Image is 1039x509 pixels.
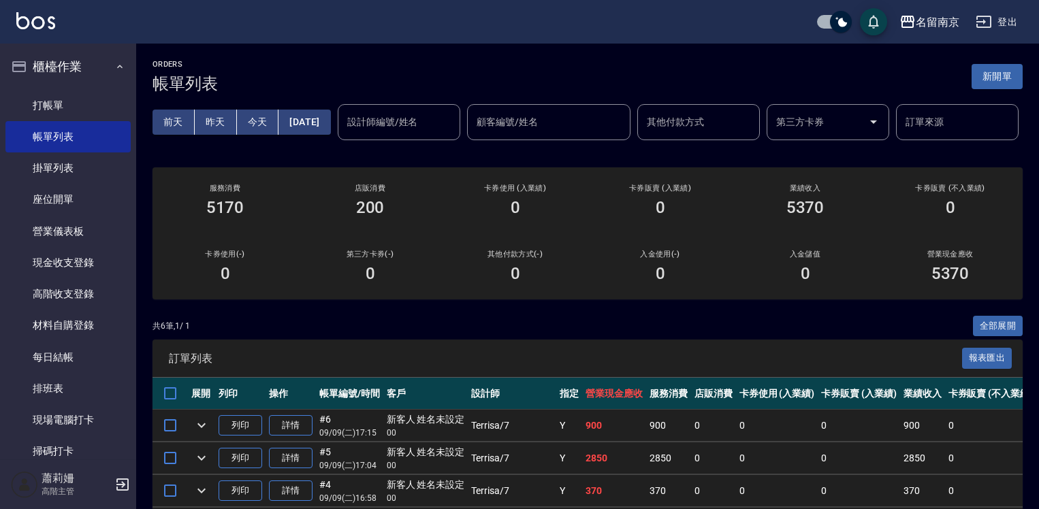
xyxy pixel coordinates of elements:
[316,378,383,410] th: 帳單編號/時間
[5,436,131,467] a: 掃碼打卡
[316,410,383,442] td: #6
[973,316,1023,337] button: 全部展開
[894,184,1006,193] h2: 卡券販賣 (不入業績)
[459,184,571,193] h2: 卡券使用 (入業績)
[801,264,810,283] h3: 0
[387,492,465,504] p: 00
[5,184,131,215] a: 座位開單
[319,427,380,439] p: 09/09 (二) 17:15
[468,378,556,410] th: 設計師
[691,410,736,442] td: 0
[691,378,736,410] th: 店販消費
[582,442,646,474] td: 2850
[5,247,131,278] a: 現金收支登錄
[656,198,665,217] h3: 0
[863,111,884,133] button: Open
[215,378,266,410] th: 列印
[5,373,131,404] a: 排班表
[5,90,131,121] a: 打帳單
[269,415,313,436] a: 詳情
[556,378,582,410] th: 指定
[219,480,262,502] button: 列印
[900,475,945,507] td: 370
[195,110,237,135] button: 昨天
[314,184,426,193] h2: 店販消費
[945,442,1036,474] td: 0
[468,410,556,442] td: Terrisa /7
[900,410,945,442] td: 900
[511,264,520,283] h3: 0
[387,445,465,459] div: 新客人 姓名未設定
[556,410,582,442] td: Y
[468,475,556,507] td: Terrisa /7
[556,442,582,474] td: Y
[582,378,646,410] th: 營業現金應收
[314,250,426,259] h2: 第三方卡券(-)
[736,442,818,474] td: 0
[604,184,716,193] h2: 卡券販賣 (入業績)
[511,198,520,217] h3: 0
[749,184,861,193] h2: 業績收入
[316,475,383,507] td: #4
[818,378,900,410] th: 卡券販賣 (入業績)
[269,448,313,469] a: 詳情
[894,250,1006,259] h2: 營業現金應收
[387,459,465,472] p: 00
[970,10,1023,35] button: 登出
[356,198,385,217] h3: 200
[646,475,691,507] td: 370
[153,320,190,332] p: 共 6 筆, 1 / 1
[5,310,131,341] a: 材料自購登錄
[5,278,131,310] a: 高階收支登錄
[736,378,818,410] th: 卡券使用 (入業績)
[5,216,131,247] a: 營業儀表板
[387,478,465,492] div: 新客人 姓名未設定
[459,250,571,259] h2: 其他付款方式(-)
[646,442,691,474] td: 2850
[945,378,1036,410] th: 卡券販賣 (不入業績)
[237,110,279,135] button: 今天
[5,152,131,184] a: 掛單列表
[736,410,818,442] td: 0
[153,110,195,135] button: 前天
[818,410,900,442] td: 0
[786,198,825,217] h3: 5370
[5,49,131,84] button: 櫃檯作業
[962,351,1012,364] a: 報表匯出
[691,442,736,474] td: 0
[860,8,887,35] button: save
[221,264,230,283] h3: 0
[656,264,665,283] h3: 0
[11,471,38,498] img: Person
[972,64,1023,89] button: 新開單
[319,492,380,504] p: 09/09 (二) 16:58
[736,475,818,507] td: 0
[387,412,465,427] div: 新客人 姓名未設定
[387,427,465,439] p: 00
[931,264,970,283] h3: 5370
[582,475,646,507] td: 370
[5,404,131,436] a: 現場電腦打卡
[945,475,1036,507] td: 0
[219,448,262,469] button: 列印
[153,60,218,69] h2: ORDERS
[962,348,1012,369] button: 報表匯出
[319,459,380,472] p: 09/09 (二) 17:04
[582,410,646,442] td: 900
[5,121,131,152] a: 帳單列表
[278,110,330,135] button: [DATE]
[188,378,215,410] th: 展開
[749,250,861,259] h2: 入金儲值
[191,448,212,468] button: expand row
[16,12,55,29] img: Logo
[646,378,691,410] th: 服務消費
[219,415,262,436] button: 列印
[191,480,212,501] button: expand row
[153,74,218,93] h3: 帳單列表
[366,264,375,283] h3: 0
[946,198,955,217] h3: 0
[691,475,736,507] td: 0
[169,184,281,193] h3: 服務消費
[894,8,965,36] button: 名留南京
[900,442,945,474] td: 2850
